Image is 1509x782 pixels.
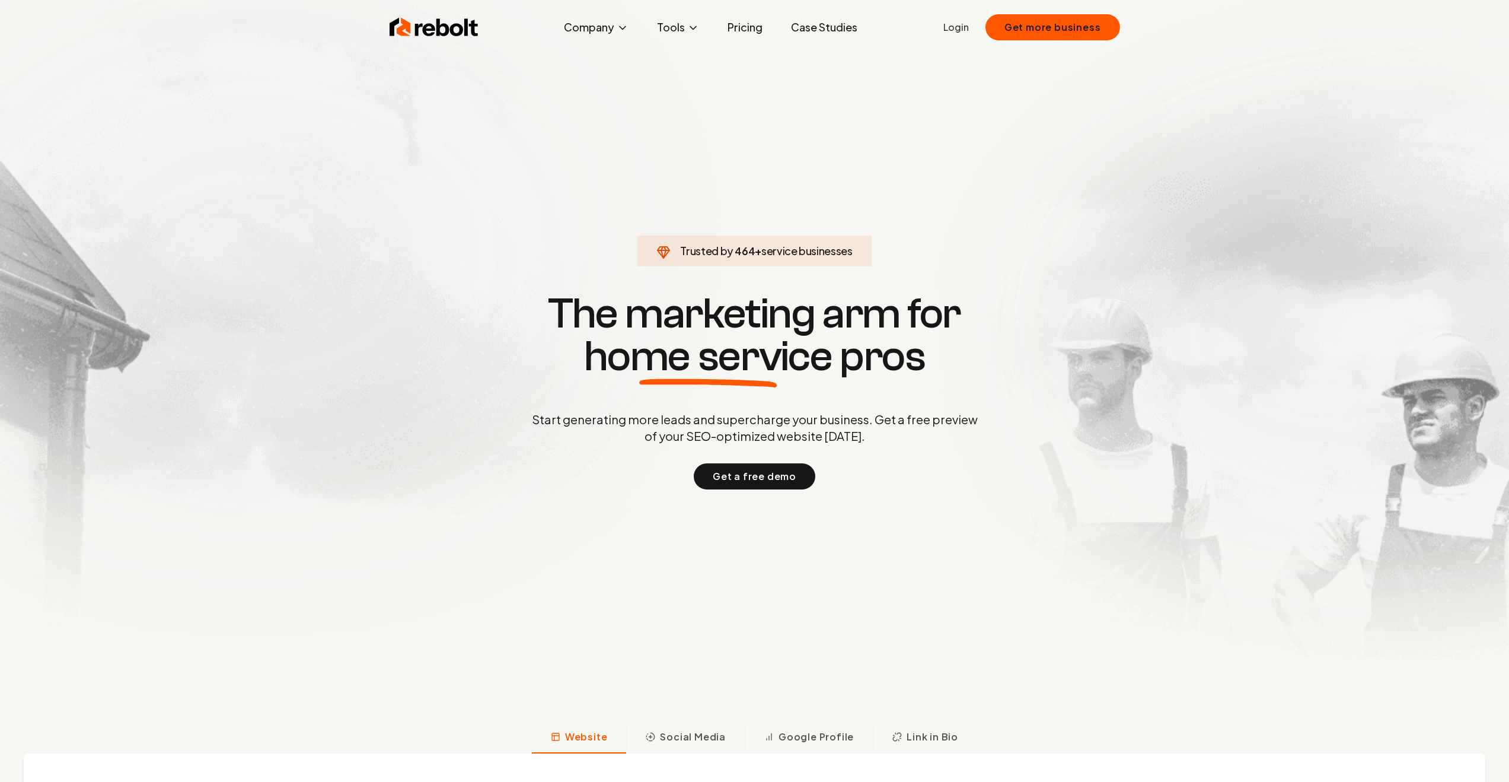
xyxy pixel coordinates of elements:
[532,723,627,754] button: Website
[660,730,726,744] span: Social Media
[647,15,709,39] button: Tools
[735,243,755,259] span: 464
[755,244,761,258] span: +
[761,244,853,258] span: service businesses
[718,15,772,39] a: Pricing
[529,411,980,444] p: Start generating more leads and supercharge your business. Get a free preview of your SEO-optimiz...
[565,730,608,744] span: Website
[584,335,832,378] span: home service
[943,20,969,34] a: Login
[907,730,958,744] span: Link in Bio
[694,463,815,489] button: Get a free demo
[390,15,478,39] img: Rebolt Logo
[626,723,745,754] button: Social Media
[680,244,733,258] span: Trusted by
[554,15,638,39] button: Company
[745,723,873,754] button: Google Profile
[873,723,977,754] button: Link in Bio
[781,15,867,39] a: Case Studies
[985,14,1120,40] button: Get more business
[779,730,854,744] span: Google Profile
[470,293,1039,378] h1: The marketing arm for pros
